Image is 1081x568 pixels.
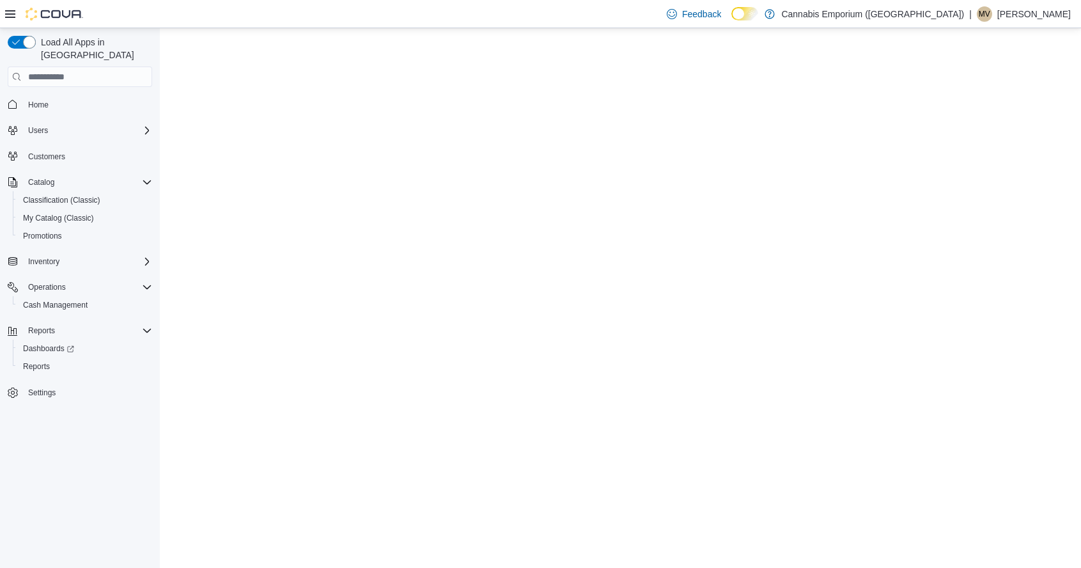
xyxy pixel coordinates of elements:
[997,6,1071,22] p: [PERSON_NAME]
[18,341,152,356] span: Dashboards
[731,7,758,20] input: Dark Mode
[23,384,152,400] span: Settings
[28,177,54,187] span: Catalog
[18,359,152,374] span: Reports
[23,343,74,354] span: Dashboards
[23,213,94,223] span: My Catalog (Classic)
[18,341,79,356] a: Dashboards
[3,278,157,296] button: Operations
[18,359,55,374] a: Reports
[23,361,50,372] span: Reports
[18,193,105,208] a: Classification (Classic)
[781,6,964,22] p: Cannabis Emporium ([GEOGRAPHIC_DATA])
[18,210,99,226] a: My Catalog (Classic)
[13,227,157,245] button: Promotions
[23,231,62,241] span: Promotions
[18,210,152,226] span: My Catalog (Classic)
[28,152,65,162] span: Customers
[28,388,56,398] span: Settings
[18,228,67,244] a: Promotions
[23,195,100,205] span: Classification (Classic)
[18,193,152,208] span: Classification (Classic)
[3,383,157,402] button: Settings
[23,254,65,269] button: Inventory
[23,149,70,164] a: Customers
[23,175,59,190] button: Catalog
[23,123,152,138] span: Users
[18,228,152,244] span: Promotions
[662,1,726,27] a: Feedback
[13,358,157,375] button: Reports
[3,147,157,166] button: Customers
[3,322,157,340] button: Reports
[23,323,152,338] span: Reports
[36,36,152,61] span: Load All Apps in [GEOGRAPHIC_DATA]
[3,95,157,113] button: Home
[23,97,54,113] a: Home
[23,280,71,295] button: Operations
[18,297,93,313] a: Cash Management
[8,90,152,435] nav: Complex example
[23,280,152,295] span: Operations
[18,297,152,313] span: Cash Management
[969,6,972,22] p: |
[23,148,152,164] span: Customers
[13,209,157,227] button: My Catalog (Classic)
[3,122,157,139] button: Users
[28,326,55,336] span: Reports
[23,323,60,338] button: Reports
[28,256,59,267] span: Inventory
[28,282,66,292] span: Operations
[13,191,157,209] button: Classification (Classic)
[23,300,88,310] span: Cash Management
[23,175,152,190] span: Catalog
[23,254,152,269] span: Inventory
[13,296,157,314] button: Cash Management
[979,6,990,22] span: MV
[977,6,992,22] div: Michael Valentin
[23,96,152,112] span: Home
[26,8,83,20] img: Cova
[13,340,157,358] a: Dashboards
[23,123,53,138] button: Users
[23,385,61,400] a: Settings
[682,8,721,20] span: Feedback
[28,100,49,110] span: Home
[28,125,48,136] span: Users
[3,253,157,271] button: Inventory
[3,173,157,191] button: Catalog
